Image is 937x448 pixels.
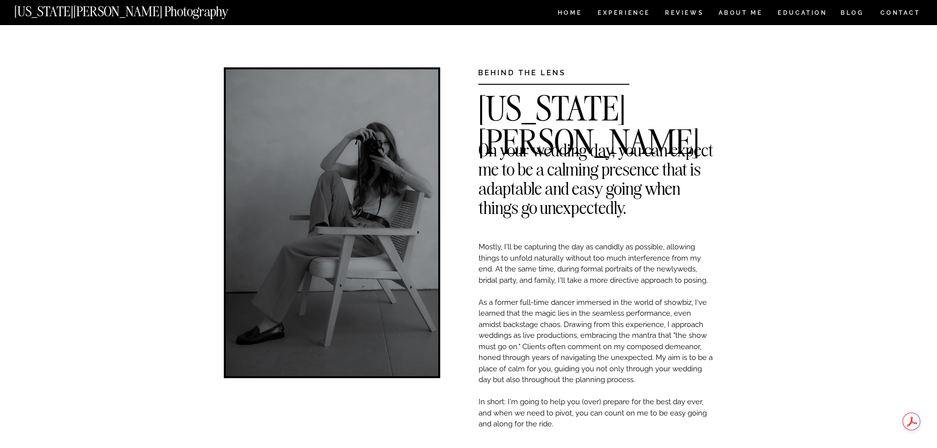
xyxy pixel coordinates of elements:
[556,10,584,18] a: HOME
[718,10,763,18] a: ABOUT ME
[598,10,649,18] a: Experience
[777,10,828,18] a: EDUCATION
[14,5,261,13] a: [US_STATE][PERSON_NAME] Photography
[665,10,702,18] a: REVIEWS
[841,10,864,18] a: BLOG
[880,7,921,18] a: CONTACT
[478,67,599,75] h3: BEHIND THE LENS
[479,140,714,155] h2: On your wedding day, you can expect me to be a calming presence that is adaptable and easy going ...
[478,92,714,107] h2: [US_STATE][PERSON_NAME]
